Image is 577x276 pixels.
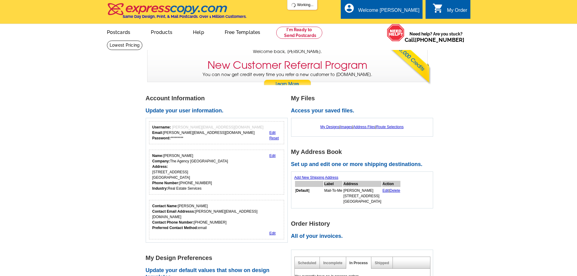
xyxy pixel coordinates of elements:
div: [PERSON_NAME] The Agency [GEOGRAPHIC_DATA] [STREET_ADDRESS] [GEOGRAPHIC_DATA] [PHONE_NUMBER] Real... [152,153,228,191]
span: Need help? Are you stuck? [405,31,467,43]
a: Images [340,125,352,129]
strong: Contact Name: [152,204,178,208]
h4: Same Day Design, Print, & Mail Postcards. Over 1 Million Customers. [123,14,247,19]
h1: My Files [291,95,436,101]
a: Shipped [375,261,389,265]
strong: Name: [152,154,164,158]
strong: Industry: [152,186,168,191]
strong: Username: [152,125,171,129]
th: Action [382,181,401,187]
h1: My Design Preferences [146,255,291,261]
h1: My Address Book [291,149,436,155]
a: shopping_cart My Order [433,7,467,14]
a: Route Selections [376,125,404,129]
a: My Designs [320,125,340,129]
a: Add New Shipping Address [294,175,338,180]
div: [PERSON_NAME] [PERSON_NAME][EMAIL_ADDRESS][DOMAIN_NAME] [PHONE_NUMBER] email [152,203,281,231]
strong: Email: [152,131,163,135]
h1: Order History [291,221,436,227]
p: You can now get credit every time you refer a new customer to [DOMAIN_NAME]. [148,71,427,89]
img: help [387,24,405,42]
strong: Preferred Contact Method: [152,226,198,230]
a: Free Templates [215,25,270,39]
h2: Set up and edit one or more shipping destinations. [291,161,436,168]
td: [PERSON_NAME] [STREET_ADDRESS] [GEOGRAPHIC_DATA] [343,188,382,205]
i: shopping_cart [433,3,443,14]
div: [PERSON_NAME][EMAIL_ADDRESS][DOMAIN_NAME] ********* [152,125,264,141]
div: My Order [447,8,467,16]
a: Edit [383,188,389,193]
div: Welcome [PERSON_NAME] [358,8,419,16]
a: Edit [269,131,276,135]
h2: All of your invoices. [291,233,436,240]
a: Postcards [97,25,140,39]
a: Same Day Design, Print, & Mail Postcards. Over 1 Million Customers. [107,7,247,19]
a: Learn More [264,80,311,89]
span: [PERSON_NAME][EMAIL_ADDRESS][DOMAIN_NAME] [172,125,264,129]
td: Mail-To-Me [324,188,343,205]
a: Edit [269,154,276,158]
b: Default [296,188,309,193]
a: Products [141,25,182,39]
strong: Contact Phone Number: [152,220,194,224]
strong: Address: [152,165,168,169]
h2: Update your user information. [146,108,291,114]
strong: Company: [152,159,170,163]
td: [ ] [295,188,323,205]
div: Your login information. [149,121,284,144]
i: account_circle [344,3,355,14]
th: Label [324,181,343,187]
span: Welcome back, [PERSON_NAME]. [253,48,322,55]
div: | | | [294,121,430,133]
td: | [382,188,401,205]
h3: New Customer Referral Program [207,59,367,71]
span: Call [405,37,464,43]
a: Help [183,25,214,39]
strong: Phone Number: [152,181,179,185]
div: Who should we contact regarding order issues? [149,200,284,239]
h2: Access your saved files. [291,108,436,114]
a: Incomplete [323,261,342,265]
strong: Password: [152,136,171,140]
a: Delete [390,188,400,193]
strong: Contact Email Addresss: [152,209,195,214]
th: Address [343,181,382,187]
a: [PHONE_NUMBER] [415,37,464,43]
div: Your personal details. [149,150,284,195]
a: In Process [350,261,368,265]
img: loading... [291,3,296,8]
a: Scheduled [298,261,317,265]
a: Address Files [353,125,375,129]
a: Edit [269,231,276,235]
h1: Account Information [146,95,291,101]
a: Reset [269,136,279,140]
